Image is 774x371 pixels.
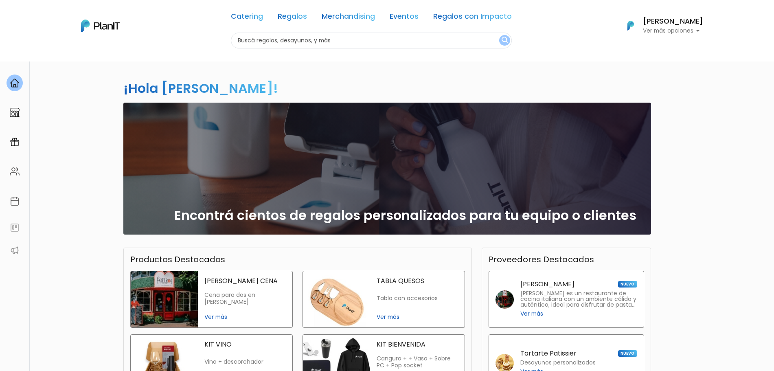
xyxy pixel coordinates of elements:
img: calendar-87d922413cdce8b2cf7b7f5f62616a5cf9e4887200fb71536465627b3292af00.svg [10,196,20,206]
p: Cena para dos en [PERSON_NAME] [204,292,286,306]
a: [PERSON_NAME] NUEVO [PERSON_NAME] es un restaurante de cocina italiana con un ambiente cálido y a... [489,271,644,328]
p: [PERSON_NAME] CENA [204,278,286,284]
a: Catering [231,13,263,23]
p: [PERSON_NAME] [520,281,574,288]
input: Buscá regalos, desayunos, y más [231,33,512,48]
img: marketplace-4ceaa7011d94191e9ded77b95e3339b90024bf715f7c57f8cf31f2d8c509eaba.svg [10,108,20,117]
a: tabla quesos TABLA QUESOS Tabla con accesorios Ver más [303,271,465,328]
span: Ver más [377,313,458,321]
p: Desayunos personalizados [520,360,596,366]
h3: Proveedores Destacados [489,255,594,264]
p: KIT VINO [204,341,286,348]
img: partners-52edf745621dab592f3b2c58e3bca9d71375a7ef29c3b500c9f145b62cc070d4.svg [10,246,20,255]
img: fellini cena [131,271,198,327]
a: Eventos [390,13,419,23]
img: tabla quesos [303,271,370,327]
p: Canguro + + Vaso + Sobre PC + Pop socket [377,355,458,369]
img: people-662611757002400ad9ed0e3c099ab2801c6687ba6c219adb57efc949bc21e19d.svg [10,167,20,176]
p: KIT BIENVENIDA [377,341,458,348]
img: feedback-78b5a0c8f98aac82b08bfc38622c3050aee476f2c9584af64705fc4e61158814.svg [10,223,20,233]
h2: ¡Hola [PERSON_NAME]! [123,79,278,97]
button: PlanIt Logo [PERSON_NAME] Ver más opciones [617,15,703,36]
h2: Encontrá cientos de regalos personalizados para tu equipo o clientes [174,208,636,223]
img: PlanIt Logo [81,20,120,32]
span: Ver más [204,313,286,321]
p: Ver más opciones [643,28,703,34]
span: Ver más [520,310,543,318]
a: fellini cena [PERSON_NAME] CENA Cena para dos en [PERSON_NAME] Ver más [130,271,293,328]
p: Tabla con accesorios [377,295,458,302]
span: NUEVO [618,281,637,288]
h6: [PERSON_NAME] [643,18,703,25]
img: campaigns-02234683943229c281be62815700db0a1741e53638e28bf9629b52c665b00959.svg [10,137,20,147]
img: PlanIt Logo [622,17,640,35]
span: NUEVO [618,350,637,357]
p: [PERSON_NAME] es un restaurante de cocina italiana con un ambiente cálido y auténtico, ideal para... [520,291,637,308]
a: Regalos con Impacto [433,13,512,23]
img: home-e721727adea9d79c4d83392d1f703f7f8bce08238fde08b1acbfd93340b81755.svg [10,78,20,88]
p: TABLA QUESOS [377,278,458,284]
img: fellini [496,290,514,309]
p: Tartarte Patissier [520,350,577,357]
a: Regalos [278,13,307,23]
p: Vino + descorchador [204,358,286,365]
img: search_button-432b6d5273f82d61273b3651a40e1bd1b912527efae98b1b7a1b2c0702e16a8d.svg [502,37,508,44]
a: Merchandising [322,13,375,23]
h3: Productos Destacados [130,255,225,264]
